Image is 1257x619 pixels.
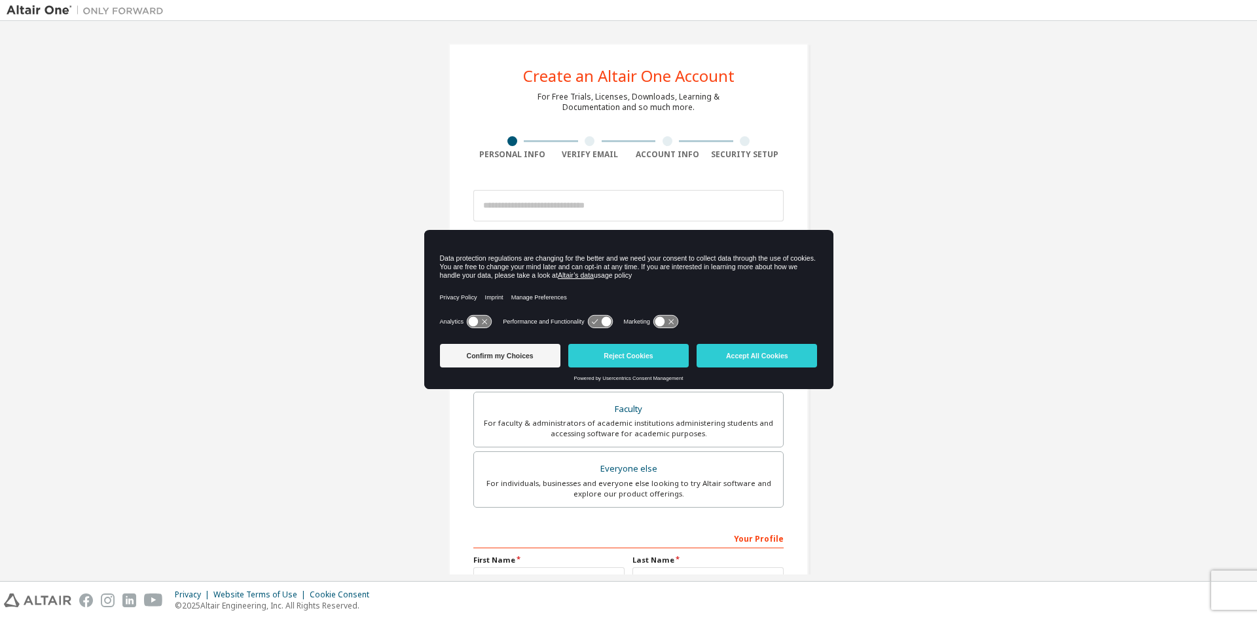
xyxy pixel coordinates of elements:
div: Cookie Consent [310,590,377,600]
img: altair_logo.svg [4,593,71,607]
div: Security Setup [706,149,784,160]
p: © 2025 Altair Engineering, Inc. All Rights Reserved. [175,600,377,611]
div: Your Profile [473,527,784,548]
div: Privacy [175,590,213,600]
div: For faculty & administrators of academic institutions administering students and accessing softwa... [482,418,775,439]
label: First Name [473,555,625,565]
img: youtube.svg [144,593,163,607]
div: Personal Info [473,149,551,160]
div: Create an Altair One Account [523,68,735,84]
div: Website Terms of Use [213,590,310,600]
img: facebook.svg [79,593,93,607]
label: Last Name [632,555,784,565]
img: linkedin.svg [122,593,136,607]
div: Account Info [628,149,706,160]
div: For Free Trials, Licenses, Downloads, Learning & Documentation and so much more. [537,92,720,113]
div: Everyone else [482,460,775,478]
img: Altair One [7,4,170,17]
div: Faculty [482,400,775,419]
img: instagram.svg [101,593,115,607]
div: Verify Email [551,149,629,160]
div: For individuals, businesses and everyone else looking to try Altair software and explore our prod... [482,478,775,499]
